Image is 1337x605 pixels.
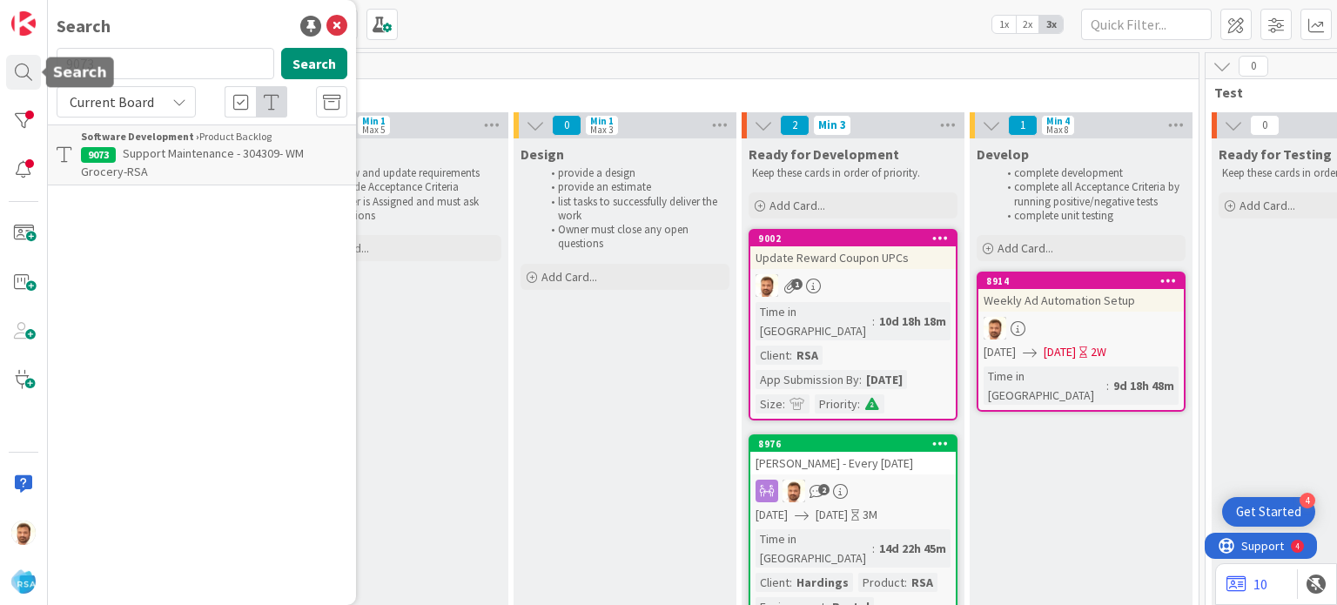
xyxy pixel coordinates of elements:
li: review and update requirements [313,166,499,180]
input: Quick Filter... [1081,9,1212,40]
div: Priority [815,394,857,413]
li: complete unit testing [998,209,1183,223]
span: 1 [791,279,803,290]
span: [DATE] [984,343,1016,361]
div: Client [756,573,789,592]
div: Min 4 [1046,117,1070,125]
span: : [872,312,875,331]
span: Deliver [288,84,1177,101]
span: : [859,370,862,389]
div: Min 3 [818,121,846,130]
span: Add Card... [769,198,825,213]
li: Owner is Assigned and must ask questions [313,195,499,224]
a: 9002Update Reward Coupon UPCsASTime in [GEOGRAPHIC_DATA]:10d 18h 18mClient:RSAApp Submission By:[... [749,229,957,420]
div: Min 1 [590,117,614,125]
img: AS [11,521,36,545]
div: Product Backlog [81,129,347,145]
a: 8914Weekly Ad Automation SetupAS[DATE][DATE]2WTime in [GEOGRAPHIC_DATA]:9d 18h 48m [977,272,1186,412]
div: 8914 [978,273,1184,289]
div: 4 [1300,493,1315,508]
div: 8914 [986,275,1184,287]
b: Software Development › [81,130,199,143]
span: : [1106,376,1109,395]
img: avatar [11,569,36,594]
input: Search for title... [57,48,274,79]
div: 9d 18h 48m [1109,376,1179,395]
span: Add Card... [1240,198,1295,213]
div: Size [756,394,783,413]
span: : [872,539,875,558]
span: Add Card... [541,269,597,285]
div: 8914Weekly Ad Automation Setup [978,273,1184,312]
div: Hardings [792,573,853,592]
div: Get Started [1236,503,1301,521]
button: Search [281,48,347,79]
div: 3M [863,506,877,524]
li: provide Acceptance Criteria [313,180,499,194]
img: AS [984,317,1006,339]
div: RSA [792,346,823,365]
div: 8976 [758,438,956,450]
span: : [904,573,907,592]
div: Min 1 [362,117,386,125]
span: 0 [1239,56,1268,77]
img: AS [783,480,805,502]
span: Ready for Development [749,145,899,163]
span: Support [37,3,79,24]
span: 3x [1039,16,1063,33]
span: : [783,394,785,413]
span: : [857,394,860,413]
div: RSA [907,573,937,592]
span: 1x [992,16,1016,33]
span: [DATE] [756,506,788,524]
li: list tasks to successfully deliver the work [541,195,727,224]
div: Client [756,346,789,365]
p: Keep these cards in order of priority. [752,166,954,180]
div: Max 5 [362,125,385,134]
div: 9002 [750,231,956,246]
h5: Search [53,64,107,81]
div: Max 3 [590,125,613,134]
span: : [789,573,792,592]
div: AS [750,480,956,502]
span: 2 [780,115,810,136]
span: Current Board [70,93,154,111]
span: Ready for Testing [1219,145,1332,163]
div: [PERSON_NAME] - Every [DATE] [750,452,956,474]
div: 9002Update Reward Coupon UPCs [750,231,956,269]
span: Add Card... [998,240,1053,256]
span: 1 [1008,115,1038,136]
a: 10 [1226,574,1267,595]
div: Product [858,573,904,592]
a: Software Development ›Product Backlog9073Support Maintenance - 304309- WM Grocery-RSA [48,124,356,185]
div: 14d 22h 45m [875,539,951,558]
li: Owner must close any open questions [541,223,727,252]
div: Search [57,13,111,39]
div: 8976 [750,436,956,452]
span: Design [521,145,564,163]
div: Weekly Ad Automation Setup [978,289,1184,312]
li: complete development [998,166,1183,180]
div: Update Reward Coupon UPCs [750,246,956,269]
span: Develop [977,145,1029,163]
span: [DATE] [816,506,848,524]
img: AS [756,274,778,297]
div: 10d 18h 18m [875,312,951,331]
span: 0 [1250,115,1280,136]
span: : [789,346,792,365]
div: App Submission By [756,370,859,389]
li: provide an estimate [541,180,727,194]
span: Support Maintenance - 304309- WM Grocery-RSA [81,145,304,179]
li: provide a design [541,166,727,180]
span: [DATE] [1044,343,1076,361]
div: 9002 [758,232,956,245]
div: Time in [GEOGRAPHIC_DATA] [984,366,1106,405]
div: Open Get Started checklist, remaining modules: 4 [1222,497,1315,527]
span: 2x [1016,16,1039,33]
img: Visit kanbanzone.com [11,11,36,36]
div: Max 8 [1046,125,1069,134]
div: 9073 [81,147,116,163]
div: 2W [1091,343,1106,361]
div: 8976[PERSON_NAME] - Every [DATE] [750,436,956,474]
div: Time in [GEOGRAPHIC_DATA] [756,529,872,568]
